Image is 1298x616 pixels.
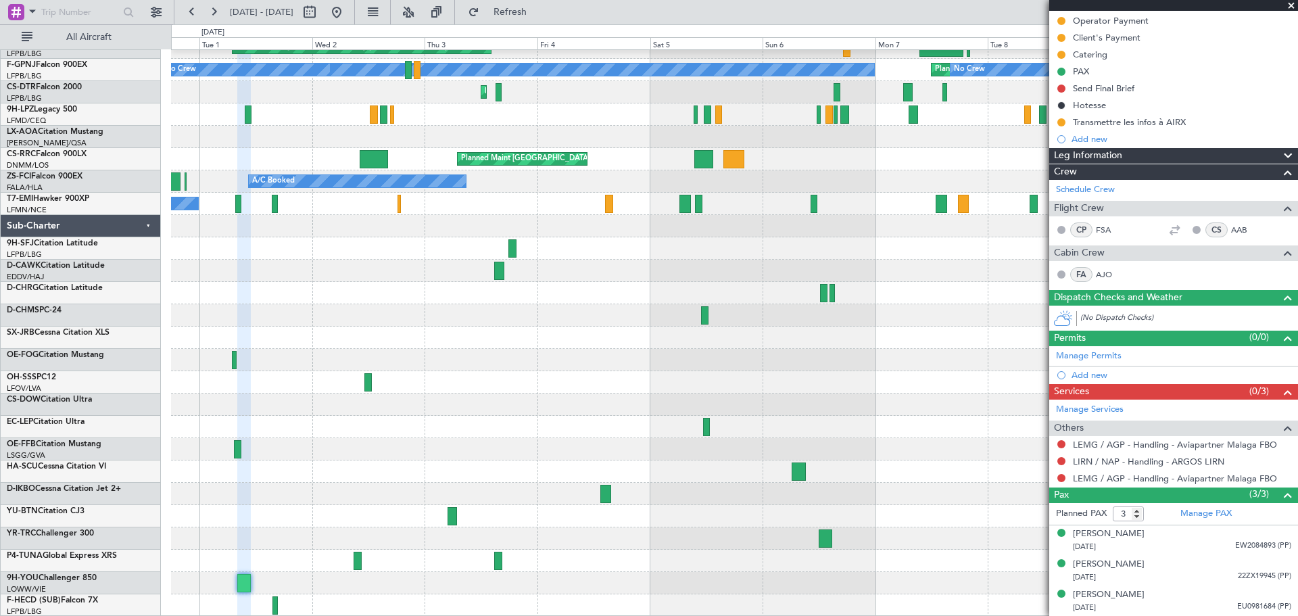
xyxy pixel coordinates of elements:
a: FSA [1096,224,1126,236]
span: Dispatch Checks and Weather [1054,290,1182,306]
a: D-CHMSPC-24 [7,306,62,314]
div: Thu 3 [425,37,537,49]
a: F-HECD (SUB)Falcon 7X [7,596,98,605]
div: Planned Maint [GEOGRAPHIC_DATA] ([GEOGRAPHIC_DATA]) [461,149,674,169]
span: 22ZX19945 (PP) [1238,571,1291,582]
div: [PERSON_NAME] [1073,527,1145,541]
a: AAB [1231,224,1261,236]
div: [PERSON_NAME] [1073,588,1145,602]
span: CS-DTR [7,83,36,91]
span: EU0981684 (PP) [1237,601,1291,613]
span: (0/3) [1249,384,1269,398]
a: CS-DOWCitation Ultra [7,396,92,404]
span: Leg Information [1054,148,1122,164]
div: [DATE] [201,27,224,39]
a: LFMD/CEQ [7,116,46,126]
a: 9H-YOUChallenger 850 [7,574,97,582]
span: 9H-LPZ [7,105,34,114]
span: OE-FOG [7,351,39,359]
span: D-CAWK [7,262,41,270]
a: LFOV/LVA [7,383,41,394]
a: D-CAWKCitation Latitude [7,262,105,270]
span: (3/3) [1249,487,1269,501]
span: F-HECD (SUB) [7,596,61,605]
span: 9H-SFJ [7,239,34,247]
span: Permits [1054,331,1086,346]
span: Pax [1054,488,1069,503]
span: CS-RRC [7,150,36,158]
div: No Crew [954,60,985,80]
a: DNMM/LOS [7,160,49,170]
span: Refresh [482,7,539,17]
span: Crew [1054,164,1077,180]
span: ZS-FCI [7,172,31,181]
a: P4-TUNAGlobal Express XRS [7,552,117,560]
div: CP [1070,222,1092,237]
a: CS-RRCFalcon 900LX [7,150,87,158]
div: Send Final Brief [1073,82,1134,94]
div: Client's Payment [1073,32,1140,43]
a: LFPB/LBG [7,71,42,81]
span: T7-EMI [7,195,33,203]
div: Add new [1072,369,1291,381]
span: EW2084893 (PP) [1235,540,1291,552]
span: Others [1054,421,1084,436]
span: [DATE] - [DATE] [230,6,293,18]
a: LFPB/LBG [7,49,42,59]
a: LFMN/NCE [7,205,47,215]
a: OH-SSSPC12 [7,373,56,381]
a: LX-AOACitation Mustang [7,128,103,136]
a: OE-FOGCitation Mustang [7,351,104,359]
div: CS [1205,222,1228,237]
a: Manage Permits [1056,350,1122,363]
span: LX-AOA [7,128,38,136]
a: LOWW/VIE [7,584,46,594]
div: FA [1070,267,1092,282]
span: Flight Crew [1054,201,1104,216]
button: All Aircraft [15,26,147,48]
a: ZS-FCIFalcon 900EX [7,172,82,181]
span: CS-DOW [7,396,41,404]
span: YR-TRC [7,529,36,538]
div: Planned Maint [GEOGRAPHIC_DATA] ([GEOGRAPHIC_DATA]) [935,60,1148,80]
span: F-GPNJ [7,61,36,69]
a: YR-TRCChallenger 300 [7,529,94,538]
span: OE-FFB [7,440,36,448]
a: T7-EMIHawker 900XP [7,195,89,203]
a: LSGG/GVA [7,450,45,460]
div: Tue 8 [988,37,1101,49]
a: LEMG / AGP - Handling - Aviapartner Malaga FBO [1073,473,1277,484]
span: D-CHMS [7,306,39,314]
a: LIRN / NAP - Handling - ARGOS LIRN [1073,456,1224,467]
div: Tue 1 [199,37,312,49]
a: D-IKBOCessna Citation Jet 2+ [7,485,121,493]
div: Operator Payment [1073,15,1149,26]
div: Fri 4 [537,37,650,49]
span: P4-TUNA [7,552,43,560]
div: Sat 5 [650,37,763,49]
a: EDDV/HAJ [7,272,44,282]
a: LEMG / AGP - Handling - Aviapartner Malaga FBO [1073,439,1277,450]
a: OE-FFBCitation Mustang [7,440,101,448]
div: Catering [1073,49,1107,60]
div: Transmettre les infos à AIRX [1073,116,1186,128]
div: [PERSON_NAME] [1073,558,1145,571]
a: LFPB/LBG [7,250,42,260]
a: [PERSON_NAME]/QSA [7,138,87,148]
label: Planned PAX [1056,507,1107,521]
a: SX-JRBCessna Citation XLS [7,329,110,337]
a: Schedule Crew [1056,183,1115,197]
div: A/C Booked [252,171,295,191]
a: 9H-SFJCitation Latitude [7,239,98,247]
span: OH-SSS [7,373,37,381]
a: YU-BTNCitation CJ3 [7,507,85,515]
div: Sun 6 [763,37,875,49]
div: Planned Maint Sofia [485,82,554,102]
span: [DATE] [1073,572,1096,582]
a: LFPB/LBG [7,93,42,103]
span: Services [1054,384,1089,400]
span: HA-SCU [7,463,38,471]
div: No Crew [165,60,196,80]
a: Manage PAX [1180,507,1232,521]
span: 9H-YOU [7,574,39,582]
